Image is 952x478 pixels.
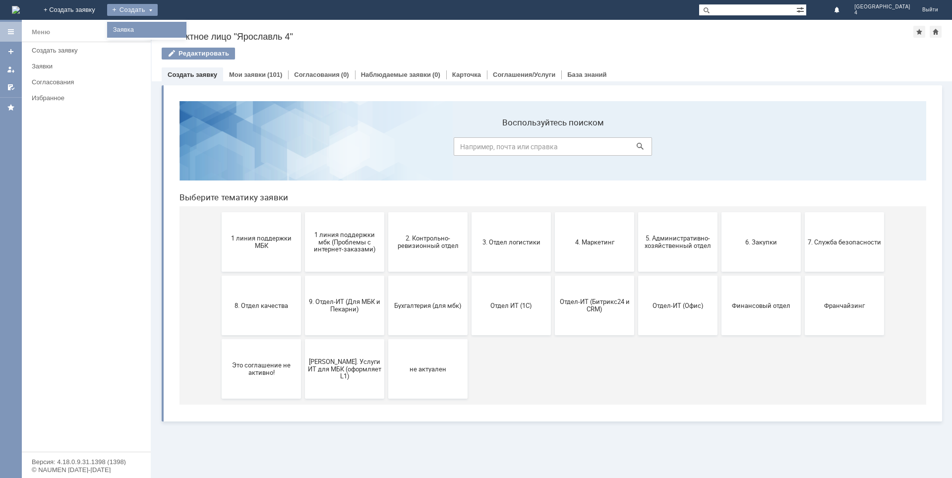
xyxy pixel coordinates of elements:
div: Добавить в избранное [913,26,925,38]
button: 2. Контрольно-ревизионный отдел [217,119,296,179]
span: 5. Административно-хозяйственный отдел [470,141,543,156]
span: 1 линия поддержки МБК [53,141,126,156]
img: logo [12,6,20,14]
span: Финансовый отдел [553,208,626,216]
span: 3. Отдел логистики [303,145,376,152]
div: Создать заявку [32,47,145,54]
div: © NAUMEN [DATE]-[DATE] [32,467,141,473]
span: Расширенный поиск [796,4,806,14]
label: Воспользуйтесь поиском [282,24,480,34]
span: 2. Контрольно-ревизионный отдел [220,141,293,156]
a: Создать заявку [3,44,19,60]
span: 4. Маркетинг [386,145,460,152]
span: [GEOGRAPHIC_DATA] [854,4,910,10]
a: Мои заявки [229,71,266,78]
a: Перейти на домашнюю страницу [12,6,20,14]
button: 9. Отдел-ИТ (Для МБК и Пекарни) [133,182,213,242]
span: 9. Отдел-ИТ (Для МБК и Пекарни) [136,205,210,220]
button: 1 линия поддержки мбк (Проблемы с интернет-заказами) [133,119,213,179]
div: Версия: 4.18.0.9.31.1398 (1398) [32,459,141,465]
a: Заявки [28,59,149,74]
a: Заявка [109,24,184,36]
a: Соглашения/Услуги [493,71,555,78]
div: Создать [107,4,158,16]
div: Сделать домашней страницей [930,26,942,38]
div: Заявки [32,62,145,70]
a: Создать заявку [168,71,217,78]
button: 6. Закупки [550,119,629,179]
a: Согласования [28,74,149,90]
button: 1 линия поддержки МБК [50,119,129,179]
button: Отдел ИТ (1С) [300,182,379,242]
button: Отдел-ИТ (Битрикс24 и CRM) [383,182,463,242]
span: 4 [854,10,910,16]
header: Выберите тематику заявки [8,99,755,109]
button: не актуален [217,246,296,305]
span: Это соглашение не активно! [53,268,126,283]
a: Согласования [294,71,340,78]
span: 8. Отдел качества [53,208,126,216]
button: 3. Отдел логистики [300,119,379,179]
a: Мои заявки [3,61,19,77]
a: Наблюдаемые заявки [361,71,431,78]
button: Отдел-ИТ (Офис) [467,182,546,242]
span: 6. Закупки [553,145,626,152]
button: Финансовый отдел [550,182,629,242]
div: (0) [432,71,440,78]
span: не актуален [220,272,293,279]
div: Избранное [32,94,134,102]
span: Бухгалтерия (для мбк) [220,208,293,216]
a: Мои согласования [3,79,19,95]
a: База знаний [567,71,606,78]
div: Согласования [32,78,145,86]
button: [PERSON_NAME]. Услуги ИТ для МБК (оформляет L1) [133,246,213,305]
div: Меню [32,26,50,38]
span: Отдел-ИТ (Офис) [470,208,543,216]
button: 5. Административно-хозяйственный отдел [467,119,546,179]
span: 1 линия поддержки мбк (Проблемы с интернет-заказами) [136,137,210,160]
button: 4. Маркетинг [383,119,463,179]
span: [PERSON_NAME]. Услуги ИТ для МБК (оформляет L1) [136,264,210,287]
button: Франчайзинг [633,182,713,242]
div: (101) [267,71,282,78]
span: Отдел-ИТ (Битрикс24 и CRM) [386,205,460,220]
input: Например, почта или справка [282,44,480,62]
a: Создать заявку [28,43,149,58]
div: (0) [341,71,349,78]
span: Отдел ИТ (1С) [303,208,376,216]
button: 8. Отдел качества [50,182,129,242]
a: Карточка [452,71,481,78]
span: Франчайзинг [636,208,710,216]
div: Контактное лицо "Ярославль 4" [162,32,913,42]
span: 7. Служба безопасности [636,145,710,152]
button: Бухгалтерия (для мбк) [217,182,296,242]
button: 7. Служба безопасности [633,119,713,179]
button: Это соглашение не активно! [50,246,129,305]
